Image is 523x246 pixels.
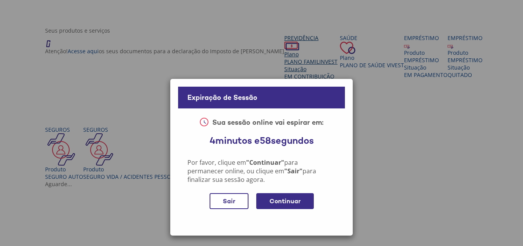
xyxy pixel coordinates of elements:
span: 58 [260,134,271,147]
div: Continuar [256,193,314,209]
b: "Continuar" [246,158,284,167]
a: Sair [206,197,253,205]
div: Sua sessão online vai espirar em: [212,118,324,127]
b: "Sair" [284,167,303,175]
span: 4 [210,134,215,147]
a: Continuar [253,197,317,205]
div: minutos e segundos [187,127,336,154]
div: Expiração de Sessão [178,87,345,108]
div: Sair [210,193,248,209]
div: Por favor, clique em para permanecer online, ou clique em para finalizar sua sessão agora. [187,158,336,184]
